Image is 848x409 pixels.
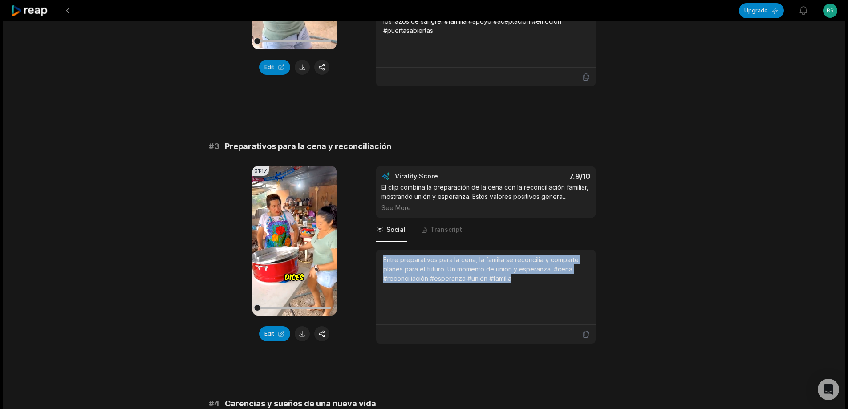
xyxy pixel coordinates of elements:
[376,218,596,242] nav: Tabs
[818,379,839,400] div: Open Intercom Messenger
[225,140,391,153] span: Preparativos para la cena y reconciliación
[209,140,219,153] span: # 3
[381,182,590,212] div: El clip combina la preparación de la cena con la reconciliación familiar, mostrando unión y esper...
[386,225,406,234] span: Social
[395,172,491,181] div: Virality Score
[430,225,462,234] span: Transcript
[495,172,590,181] div: 7.9 /10
[381,203,590,212] div: See More
[259,60,290,75] button: Edit
[383,255,588,283] div: Entre preparativos para la cena, la familia se reconcilia y comparte planes para el futuro. Un mo...
[252,166,337,316] video: Your browser does not support mp4 format.
[259,326,290,341] button: Edit
[739,3,784,18] button: Upgrade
